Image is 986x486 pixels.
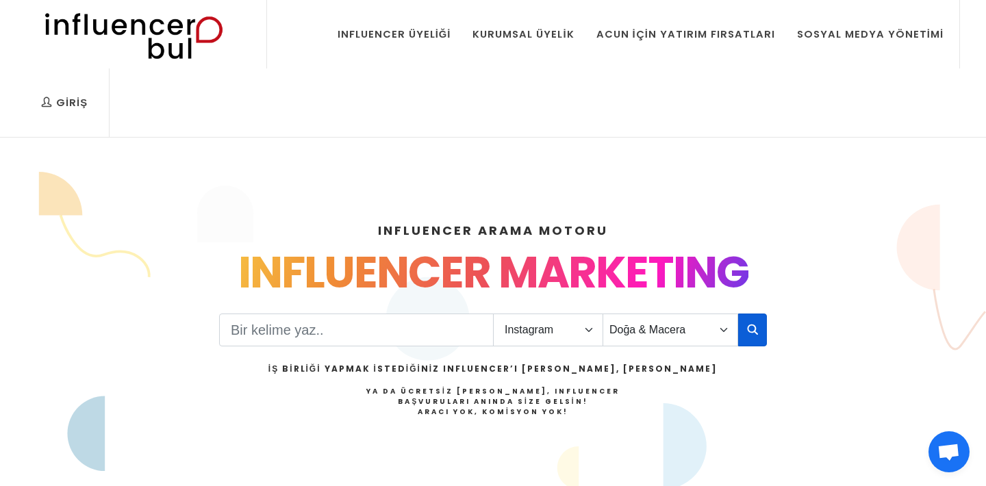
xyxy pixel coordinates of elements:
div: Sosyal Medya Yönetimi [797,27,944,42]
strong: Aracı Yok, Komisyon Yok! [418,407,568,417]
div: Giriş [41,95,88,110]
h4: Ya da Ücretsiz [PERSON_NAME], Influencer Başvuruları Anında Size Gelsin! [268,386,718,417]
div: Influencer Üyeliği [338,27,451,42]
div: Açık sohbet [928,431,970,472]
div: Kurumsal Üyelik [472,27,574,42]
h2: İş Birliği Yapmak İstediğiniz Influencer’ı [PERSON_NAME], [PERSON_NAME] [268,363,718,375]
a: Giriş [31,68,98,137]
input: Search [219,314,494,346]
div: INFLUENCER MARKETING [49,240,937,305]
div: Acun İçin Yatırım Fırsatları [596,27,775,42]
h4: INFLUENCER ARAMA MOTORU [49,221,937,240]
